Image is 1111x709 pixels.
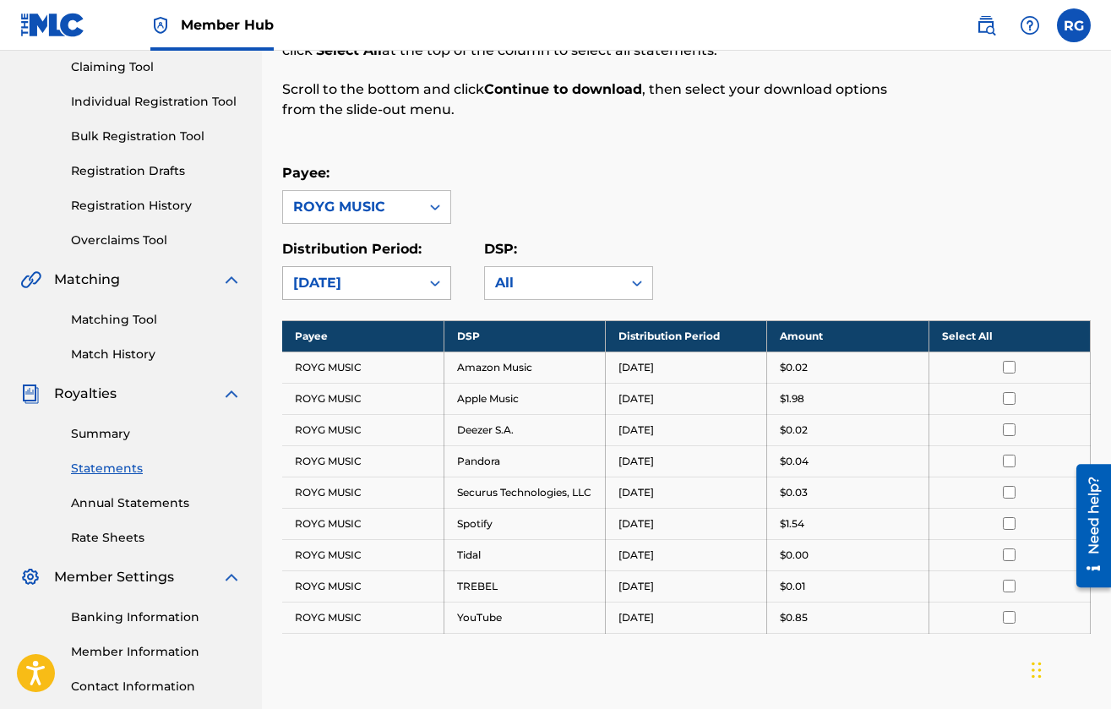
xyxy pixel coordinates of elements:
[221,270,242,290] img: expand
[444,414,605,445] td: Deezer S.A.
[444,383,605,414] td: Apple Music
[780,610,808,625] p: $0.85
[71,529,242,547] a: Rate Sheets
[150,15,171,35] img: Top Rightsholder
[444,320,605,352] th: DSP
[444,539,605,570] td: Tidal
[282,165,329,181] label: Payee:
[71,162,242,180] a: Registration Drafts
[606,445,767,477] td: [DATE]
[71,425,242,443] a: Summary
[282,539,444,570] td: ROYG MUSIC
[71,232,242,249] a: Overclaims Tool
[606,320,767,352] th: Distribution Period
[282,508,444,539] td: ROYG MUSIC
[780,579,805,594] p: $0.01
[54,384,117,404] span: Royalties
[976,15,996,35] img: search
[444,352,605,383] td: Amazon Music
[767,320,929,352] th: Amount
[484,241,517,257] label: DSP:
[444,445,605,477] td: Pandora
[780,360,808,375] p: $0.02
[71,346,242,363] a: Match History
[282,79,905,120] p: Scroll to the bottom and click , then select your download options from the slide-out menu.
[221,384,242,404] img: expand
[780,516,804,532] p: $1.54
[444,508,605,539] td: Spotify
[929,320,1090,352] th: Select All
[54,567,174,587] span: Member Settings
[20,270,41,290] img: Matching
[71,608,242,626] a: Banking Information
[1032,645,1042,695] div: Drag
[282,241,422,257] label: Distribution Period:
[780,548,809,563] p: $0.00
[71,678,242,695] a: Contact Information
[969,8,1003,42] a: Public Search
[606,602,767,633] td: [DATE]
[780,454,809,469] p: $0.04
[71,460,242,477] a: Statements
[484,81,642,97] strong: Continue to download
[71,128,242,145] a: Bulk Registration Tool
[780,423,808,438] p: $0.02
[282,445,444,477] td: ROYG MUSIC
[444,477,605,508] td: Securus Technologies, LLC
[20,13,85,37] img: MLC Logo
[282,320,444,352] th: Payee
[282,352,444,383] td: ROYG MUSIC
[495,273,612,293] div: All
[71,58,242,76] a: Claiming Tool
[293,273,410,293] div: [DATE]
[1020,15,1040,35] img: help
[780,391,804,406] p: $1.98
[606,352,767,383] td: [DATE]
[606,539,767,570] td: [DATE]
[780,485,808,500] p: $0.03
[71,643,242,661] a: Member Information
[181,15,274,35] span: Member Hub
[282,570,444,602] td: ROYG MUSIC
[606,508,767,539] td: [DATE]
[606,414,767,445] td: [DATE]
[444,602,605,633] td: YouTube
[71,494,242,512] a: Annual Statements
[606,477,767,508] td: [DATE]
[293,197,410,217] div: ROYG MUSIC
[282,477,444,508] td: ROYG MUSIC
[71,311,242,329] a: Matching Tool
[71,93,242,111] a: Individual Registration Tool
[606,570,767,602] td: [DATE]
[282,602,444,633] td: ROYG MUSIC
[71,197,242,215] a: Registration History
[282,414,444,445] td: ROYG MUSIC
[1057,8,1091,42] div: User Menu
[20,567,41,587] img: Member Settings
[221,567,242,587] img: expand
[20,384,41,404] img: Royalties
[1064,458,1111,594] iframe: Resource Center
[282,383,444,414] td: ROYG MUSIC
[1013,8,1047,42] div: Help
[54,270,120,290] span: Matching
[444,570,605,602] td: TREBEL
[606,383,767,414] td: [DATE]
[1027,628,1111,709] iframe: Chat Widget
